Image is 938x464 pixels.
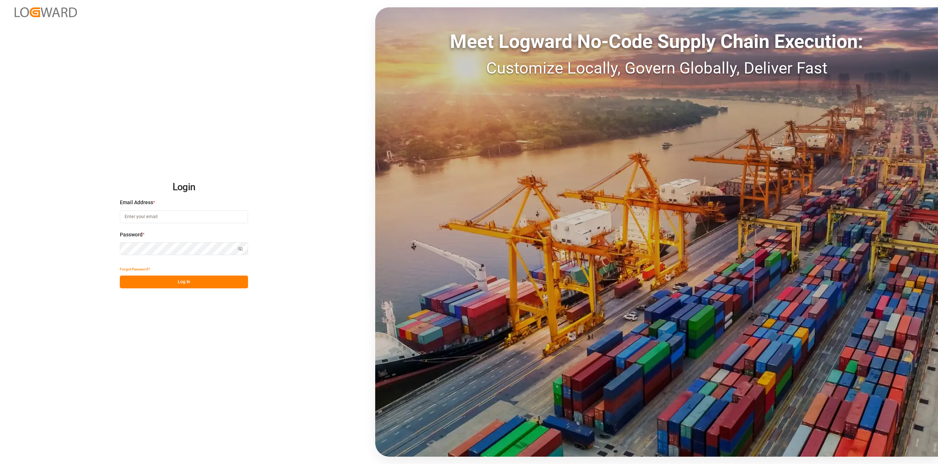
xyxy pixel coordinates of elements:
div: Customize Locally, Govern Globally, Deliver Fast [375,56,938,80]
button: Log In [120,276,248,288]
span: Password [120,231,143,239]
div: Meet Logward No-Code Supply Chain Execution: [375,27,938,56]
button: Forgot Password? [120,263,150,276]
img: Logward_new_orange.png [15,7,77,17]
span: Email Address [120,199,153,206]
h2: Login [120,176,248,199]
input: Enter your email [120,210,248,223]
